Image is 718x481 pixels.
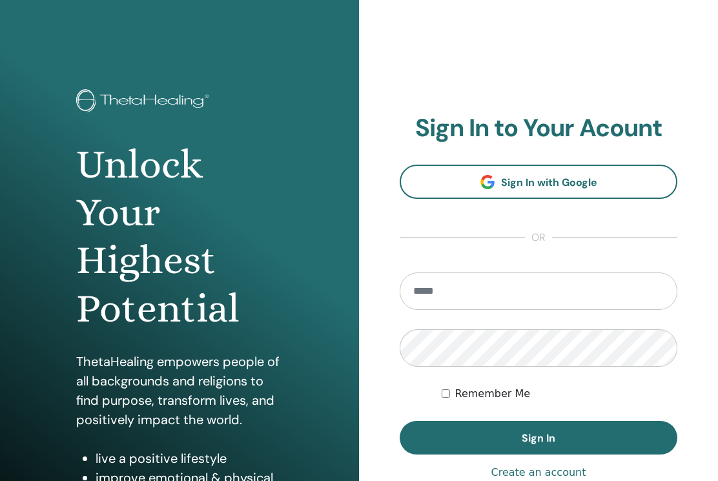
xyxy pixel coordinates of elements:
[455,386,531,402] label: Remember Me
[96,449,283,468] li: live a positive lifestyle
[400,421,677,455] button: Sign In
[501,176,597,189] span: Sign In with Google
[400,114,677,143] h2: Sign In to Your Acount
[400,165,677,199] a: Sign In with Google
[525,230,552,245] span: or
[491,465,586,480] a: Create an account
[76,141,283,333] h1: Unlock Your Highest Potential
[76,352,283,429] p: ThetaHealing empowers people of all backgrounds and religions to find purpose, transform lives, a...
[442,386,678,402] div: Keep me authenticated indefinitely or until I manually logout
[522,431,555,445] span: Sign In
